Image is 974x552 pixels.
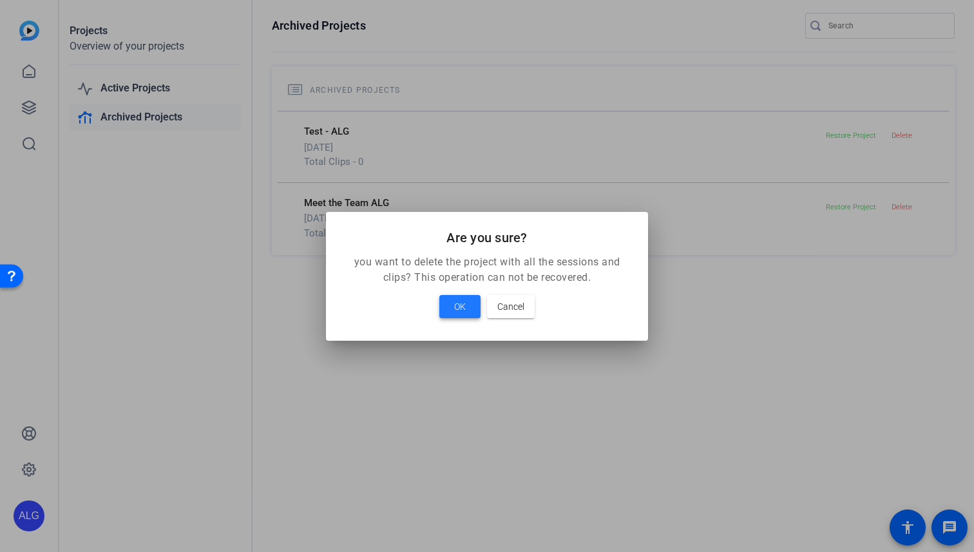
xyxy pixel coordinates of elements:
[454,299,466,314] span: OK
[439,295,481,318] button: OK
[497,299,524,314] span: Cancel
[341,254,633,285] p: you want to delete the project with all the sessions and clips? This operation can not be recovered.
[341,227,633,248] h2: Are you sure?
[487,295,535,318] button: Cancel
